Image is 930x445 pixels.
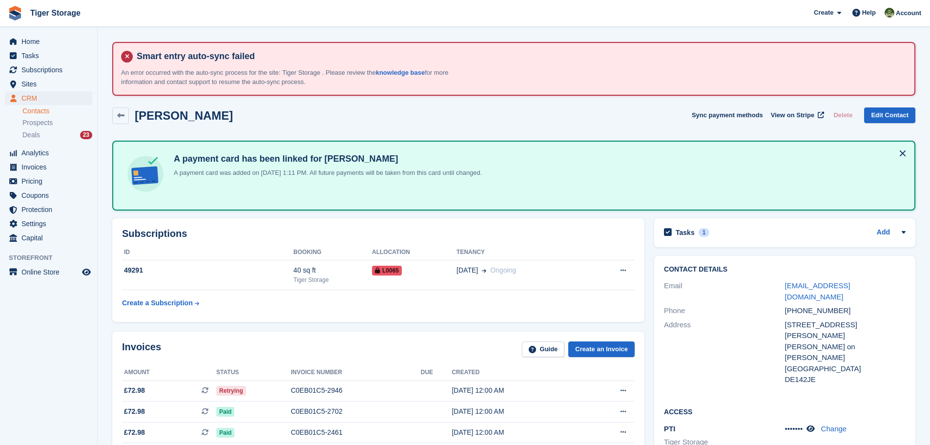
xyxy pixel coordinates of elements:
[122,265,293,275] div: 49291
[291,385,421,396] div: C0EB01C5-2946
[124,385,145,396] span: £72.98
[821,424,847,433] a: Change
[664,406,906,416] h2: Access
[421,365,452,381] th: Due
[814,8,833,18] span: Create
[122,245,293,260] th: ID
[490,266,516,274] span: Ongoing
[522,341,565,358] a: Guide
[372,266,402,275] span: L0065
[699,228,710,237] div: 1
[896,8,921,18] span: Account
[122,341,161,358] h2: Invoices
[372,245,456,260] th: Allocation
[456,245,589,260] th: Tenancy
[785,319,906,341] div: [STREET_ADDRESS][PERSON_NAME]
[291,427,421,438] div: C0EB01C5-2461
[216,365,291,381] th: Status
[121,68,463,87] p: An error occurred with the auto-sync process for the site: Tiger Storage . Please review the for ...
[21,174,80,188] span: Pricing
[122,294,199,312] a: Create a Subscription
[21,160,80,174] span: Invoices
[829,107,856,124] button: Delete
[216,428,234,438] span: Paid
[170,153,482,165] h4: A payment card has been linked for [PERSON_NAME]
[291,406,421,417] div: C0EB01C5-2702
[5,231,92,245] a: menu
[135,109,233,122] h2: [PERSON_NAME]
[664,305,785,317] div: Phone
[568,341,635,358] a: Create an Invoice
[692,107,763,124] button: Sync payment methods
[5,146,92,160] a: menu
[885,8,894,18] img: Matthew Ellwood
[122,298,193,308] div: Create a Subscription
[293,275,372,284] div: Tiger Storage
[5,63,92,77] a: menu
[785,363,906,375] div: [GEOGRAPHIC_DATA]
[864,107,915,124] a: Edit Contact
[21,35,80,48] span: Home
[5,77,92,91] a: menu
[170,168,482,178] p: A payment card was added on [DATE] 1:11 PM. All future payments will be taken from this card unti...
[5,49,92,63] a: menu
[785,424,803,433] span: •••••••
[5,189,92,202] a: menu
[21,217,80,231] span: Settings
[5,35,92,48] a: menu
[5,203,92,216] a: menu
[22,118,92,128] a: Prospects
[125,153,166,194] img: card-linked-ebf98d0992dc2aeb22e95c0e3c79077019eb2392cfd83c6a337811c24bc77127.svg
[81,266,92,278] a: Preview store
[293,265,372,275] div: 40 sq ft
[456,265,478,275] span: [DATE]
[22,106,92,116] a: Contacts
[21,203,80,216] span: Protection
[664,280,785,302] div: Email
[664,266,906,274] h2: Contact Details
[21,77,80,91] span: Sites
[676,228,695,237] h2: Tasks
[80,131,92,139] div: 23
[133,51,907,62] h4: Smart entry auto-sync failed
[22,118,53,127] span: Prospects
[5,160,92,174] a: menu
[862,8,876,18] span: Help
[26,5,84,21] a: Tiger Storage
[785,341,906,363] div: [PERSON_NAME] on [PERSON_NAME]
[22,130,92,140] a: Deals 23
[452,406,583,417] div: [DATE] 12:00 AM
[452,365,583,381] th: Created
[21,49,80,63] span: Tasks
[785,374,906,385] div: DE142JE
[785,305,906,317] div: [PHONE_NUMBER]
[664,319,785,385] div: Address
[5,217,92,231] a: menu
[452,385,583,396] div: [DATE] 12:00 AM
[21,91,80,105] span: CRM
[21,146,80,160] span: Analytics
[8,6,22,21] img: stora-icon-8386f47178a22dfd0bd8f6a31ec36ba5ce8667c1dd55bd0f319d3a0aa187defe.svg
[877,227,890,238] a: Add
[291,365,421,381] th: Invoice number
[216,407,234,417] span: Paid
[22,130,40,140] span: Deals
[21,189,80,202] span: Coupons
[5,91,92,105] a: menu
[293,245,372,260] th: Booking
[124,406,145,417] span: £72.98
[21,63,80,77] span: Subscriptions
[21,265,80,279] span: Online Store
[122,365,216,381] th: Amount
[664,424,675,433] span: PTI
[376,69,425,76] a: knowledge base
[452,427,583,438] div: [DATE] 12:00 AM
[5,174,92,188] a: menu
[124,427,145,438] span: £72.98
[21,231,80,245] span: Capital
[5,265,92,279] a: menu
[216,386,246,396] span: Retrying
[771,110,814,120] span: View on Stripe
[9,253,97,263] span: Storefront
[122,228,635,239] h2: Subscriptions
